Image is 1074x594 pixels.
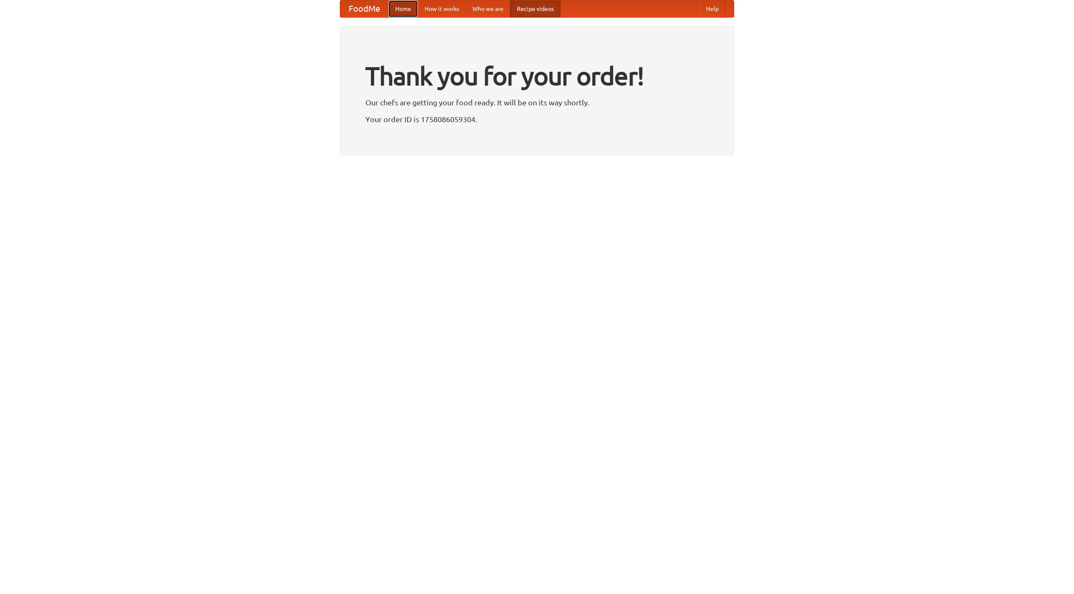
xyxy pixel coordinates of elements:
p: Our chefs are getting your food ready. It will be on its way shortly. [365,96,709,109]
a: Help [699,0,725,17]
a: FoodMe [340,0,388,17]
h1: Thank you for your order! [365,56,709,96]
a: How it works [418,0,466,17]
a: Recipe videos [510,0,560,17]
a: Who we are [466,0,510,17]
a: Home [388,0,418,17]
p: Your order ID is 1758086059304. [365,113,709,126]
